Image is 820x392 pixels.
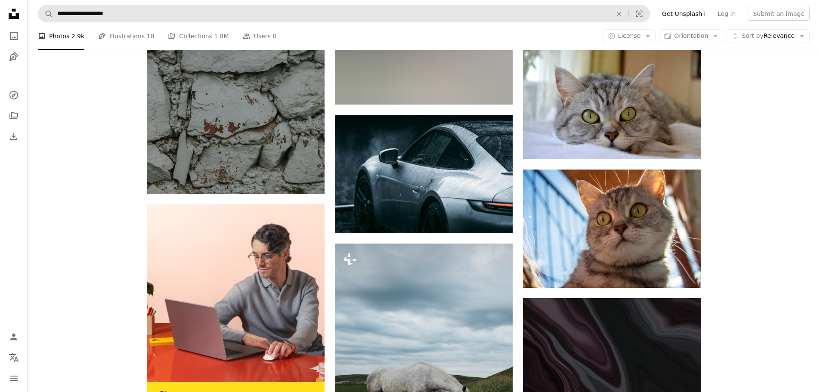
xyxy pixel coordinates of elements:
[98,22,154,50] a: Illustrations 10
[712,7,741,21] a: Log in
[5,370,22,387] button: Menu
[272,31,276,41] span: 0
[38,6,53,22] button: Search Unsplash
[727,29,810,43] button: Sort byRelevance
[243,22,277,50] a: Users 0
[674,32,708,39] span: Orientation
[618,32,641,39] span: License
[147,31,155,41] span: 10
[659,29,723,43] button: Orientation
[5,5,22,24] a: Home — Unsplash
[5,328,22,346] a: Log in / Sign up
[38,5,650,22] form: Find visuals sitewide
[5,128,22,145] a: Download History
[742,32,763,39] span: Sort by
[5,28,22,45] a: Photos
[629,6,650,22] button: Visual search
[523,225,701,232] a: a close up of a cat with green eyes
[335,115,513,233] img: grayscale photo of car on road
[603,29,656,43] button: License
[523,41,701,159] img: a close up of a cat laying on a bed
[5,349,22,366] button: Language
[748,7,810,21] button: Submit an image
[5,48,22,65] a: Illustrations
[5,86,22,104] a: Explore
[742,32,795,40] span: Relevance
[147,204,325,382] img: file-1722962848292-892f2e7827caimage
[214,31,229,41] span: 1.8M
[168,22,229,50] a: Collections 1.8M
[523,170,701,287] img: a close up of a cat with green eyes
[335,373,513,381] a: a white horse eating grass in a field
[523,96,701,104] a: a close up of a cat laying on a bed
[5,107,22,124] a: Collections
[610,6,628,22] button: Clear
[657,7,712,21] a: Get Unsplash+
[335,170,513,178] a: grayscale photo of car on road
[147,57,325,65] a: a close up of a stone wall with a clock on it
